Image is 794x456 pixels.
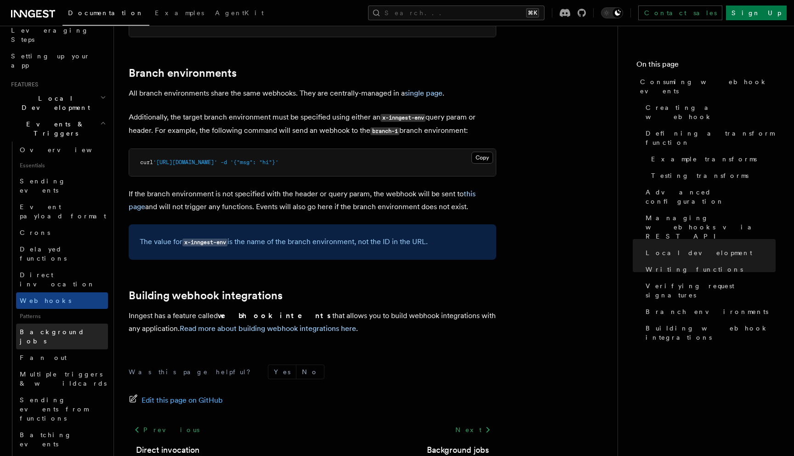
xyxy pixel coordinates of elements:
a: Previous [129,422,204,438]
a: Building webhook integrations [129,289,283,302]
span: Background jobs [20,328,85,345]
strong: webhook intents [218,311,332,320]
a: Read more about building webhook integrations here [180,324,356,333]
a: Example transforms [647,151,776,167]
a: Contact sales [638,6,722,20]
span: Example transforms [651,154,757,164]
a: Batching events [16,427,108,452]
a: Building webhook integrations [642,320,776,346]
a: Background jobs [16,324,108,349]
a: Consuming webhook events [636,74,776,99]
a: Event payload format [16,199,108,224]
span: Verifying request signatures [646,281,776,300]
span: Crons [20,229,50,236]
button: Copy [471,152,493,164]
a: Testing transforms [647,167,776,184]
a: Webhooks [16,292,108,309]
span: Sending events from functions [20,396,88,422]
a: Sign Up [726,6,787,20]
span: Local development [646,248,752,257]
a: Leveraging Steps [7,22,108,48]
a: Advanced configuration [642,184,776,210]
a: Sending events [16,173,108,199]
button: Local Development [7,90,108,116]
span: Edit this page on GitHub [142,394,223,407]
p: Inngest has a feature called that allows you to build webhook integrations with any application. . [129,309,496,335]
a: Crons [16,224,108,241]
button: Search...⌘K [368,6,544,20]
span: Local Development [7,94,100,112]
span: Defining a transform function [646,129,776,147]
span: Fan out [20,354,67,361]
a: Delayed functions [16,241,108,267]
a: Defining a transform function [642,125,776,151]
p: All branch environments share the same webhooks. They are centrally-managed in a . [129,87,496,100]
a: Branch environments [129,67,237,80]
code: branch-1 [370,127,399,135]
button: Toggle dark mode [601,7,623,18]
span: Branch environments [646,307,768,316]
a: Sending events from functions [16,392,108,427]
p: The value for is the name of the branch environment, not the ID in the URL. [140,235,485,249]
span: '[URL][DOMAIN_NAME]' [153,159,217,165]
a: single page [405,89,442,97]
span: '{"msg": "hi"}' [230,159,278,165]
span: -d [221,159,227,165]
a: Overview [16,142,108,158]
p: Additionally, the target branch environment must be specified using either an query param or head... [129,111,496,137]
span: Direct invocation [20,271,95,288]
a: Examples [149,3,210,25]
span: Leveraging Steps [11,27,89,43]
span: Overview [20,146,114,154]
a: Multiple triggers & wildcards [16,366,108,392]
span: Events & Triggers [7,120,100,138]
p: If the branch environment is not specified with the header or query param, the webhook will be se... [129,188,496,213]
p: Was this page helpful? [129,367,257,376]
span: Sending events [20,177,66,194]
a: Documentation [62,3,149,26]
span: curl [140,159,153,165]
a: Edit this page on GitHub [129,394,223,407]
kbd: ⌘K [526,8,539,17]
span: Examples [155,9,204,17]
span: Consuming webhook events [640,77,776,96]
span: Event payload format [20,203,106,220]
a: Direct invocation [16,267,108,292]
span: Features [7,81,38,88]
span: Patterns [16,309,108,324]
span: Advanced configuration [646,188,776,206]
button: Events & Triggers [7,116,108,142]
span: Building webhook integrations [646,324,776,342]
span: Batching events [20,431,72,448]
a: Next [450,422,496,438]
a: Fan out [16,349,108,366]
button: No [296,365,324,379]
button: Yes [268,365,296,379]
span: Managing webhooks via REST API [646,213,776,241]
a: Creating a webhook [642,99,776,125]
span: Setting up your app [11,52,90,69]
a: Setting up your app [7,48,108,74]
span: Multiple triggers & wildcards [20,370,107,387]
span: Writing functions [646,265,743,274]
code: x-inngest-env [182,239,227,246]
a: Writing functions [642,261,776,278]
a: Managing webhooks via REST API [642,210,776,245]
span: Delayed functions [20,245,67,262]
span: Documentation [68,9,144,17]
h4: On this page [636,59,776,74]
span: Testing transforms [651,171,749,180]
a: Verifying request signatures [642,278,776,303]
span: Essentials [16,158,108,173]
span: AgentKit [215,9,264,17]
code: x-inngest-env [380,114,425,122]
span: Webhooks [20,297,71,304]
span: Creating a webhook [646,103,776,121]
a: AgentKit [210,3,269,25]
a: Branch environments [642,303,776,320]
a: Local development [642,245,776,261]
